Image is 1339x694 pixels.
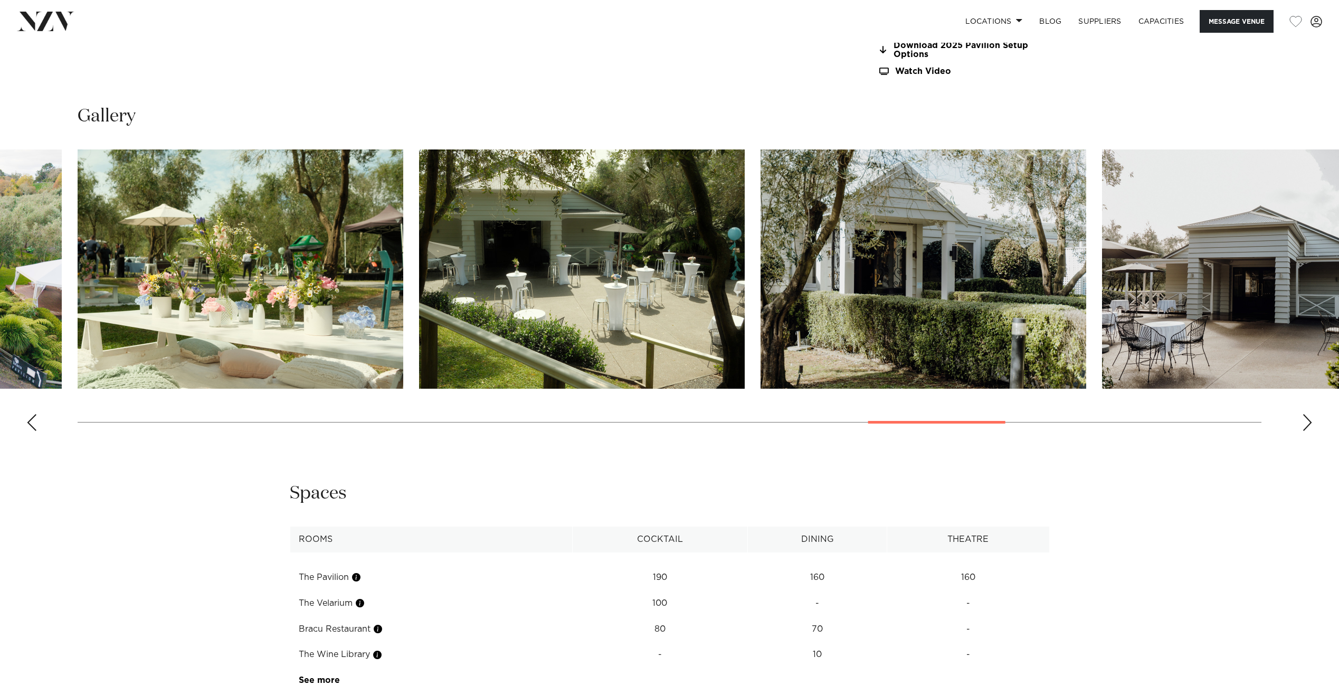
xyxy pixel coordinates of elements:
[572,590,748,616] td: 100
[572,642,748,668] td: -
[748,642,887,668] td: 10
[887,565,1049,590] td: 160
[1070,10,1129,33] a: SUPPLIERS
[290,642,572,668] td: The Wine Library
[957,10,1031,33] a: Locations
[572,565,748,590] td: 190
[878,67,1050,76] a: Watch Video
[1130,10,1193,33] a: Capacities
[748,590,887,616] td: -
[572,527,748,552] th: Cocktail
[887,590,1049,616] td: -
[78,149,403,389] swiper-slide: 21 / 30
[17,12,74,31] img: nzv-logo.png
[748,565,887,590] td: 160
[748,527,887,552] th: Dining
[748,616,887,642] td: 70
[887,527,1049,552] th: Theatre
[887,616,1049,642] td: -
[878,41,1050,59] a: Download 2025 Pavilion Setup Options
[290,565,572,590] td: The Pavilion
[1031,10,1070,33] a: BLOG
[887,642,1049,668] td: -
[78,105,136,128] h2: Gallery
[572,616,748,642] td: 80
[1200,10,1274,33] button: Message Venue
[290,482,347,505] h2: Spaces
[761,149,1086,389] swiper-slide: 23 / 30
[290,527,572,552] th: Rooms
[419,149,745,389] swiper-slide: 22 / 30
[290,590,572,616] td: The Velarium
[290,616,572,642] td: Bracu Restaurant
